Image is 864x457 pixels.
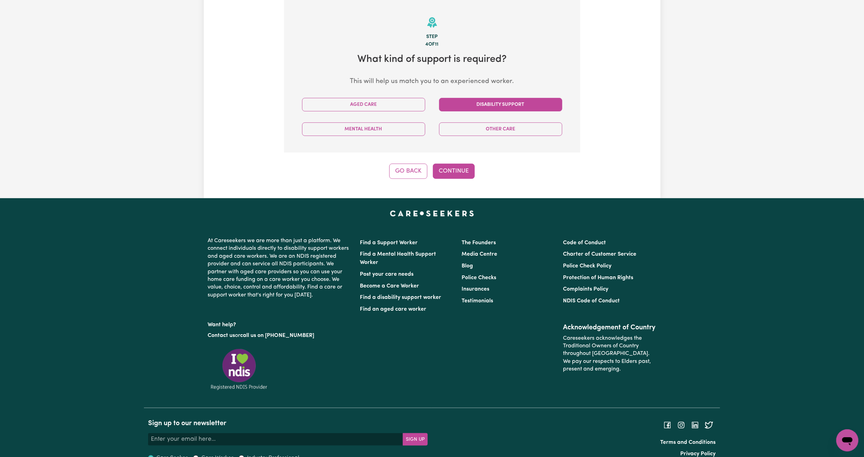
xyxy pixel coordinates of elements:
[691,422,699,428] a: Follow Careseekers on LinkedIn
[295,77,569,87] p: This will help us match you to an experienced worker.
[295,54,569,66] h2: What kind of support is required?
[462,275,496,281] a: Police Checks
[208,348,270,391] img: Registered NDIS provider
[360,307,427,312] a: Find an aged care worker
[563,323,656,332] h2: Acknowledgement of Country
[302,98,425,111] button: Aged Care
[705,422,713,428] a: Follow Careseekers on Twitter
[462,240,496,246] a: The Founders
[563,263,611,269] a: Police Check Policy
[563,252,636,257] a: Charter of Customer Service
[462,263,473,269] a: Blog
[295,33,569,41] div: Step
[836,429,858,451] iframe: Button to launch messaging window, conversation in progress
[563,298,620,304] a: NDIS Code of Conduct
[360,283,419,289] a: Become a Care Worker
[390,211,474,216] a: Careseekers home page
[302,122,425,136] button: Mental Health
[439,98,562,111] button: Disability Support
[360,252,436,265] a: Find a Mental Health Support Worker
[240,333,315,338] a: call us on [PHONE_NUMBER]
[148,433,403,446] input: Enter your email here...
[462,252,497,257] a: Media Centre
[295,41,569,48] div: 4 of 11
[462,286,489,292] a: Insurances
[563,332,656,376] p: Careseekers acknowledges the Traditional Owners of Country throughout [GEOGRAPHIC_DATA]. We pay o...
[360,272,414,277] a: Post your care needs
[208,329,352,342] p: or
[563,286,608,292] a: Complaints Policy
[433,164,475,179] button: Continue
[389,164,427,179] button: Go Back
[439,122,562,136] button: Other Care
[148,419,428,428] h2: Sign up to our newsletter
[208,234,352,302] p: At Careseekers we are more than just a platform. We connect individuals directly to disability su...
[661,440,716,445] a: Terms and Conditions
[208,333,235,338] a: Contact us
[208,318,352,329] p: Want help?
[663,422,672,428] a: Follow Careseekers on Facebook
[677,422,685,428] a: Follow Careseekers on Instagram
[360,240,418,246] a: Find a Support Worker
[563,275,633,281] a: Protection of Human Rights
[563,240,606,246] a: Code of Conduct
[681,451,716,457] a: Privacy Policy
[360,295,442,300] a: Find a disability support worker
[462,298,493,304] a: Testimonials
[403,433,428,446] button: Subscribe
